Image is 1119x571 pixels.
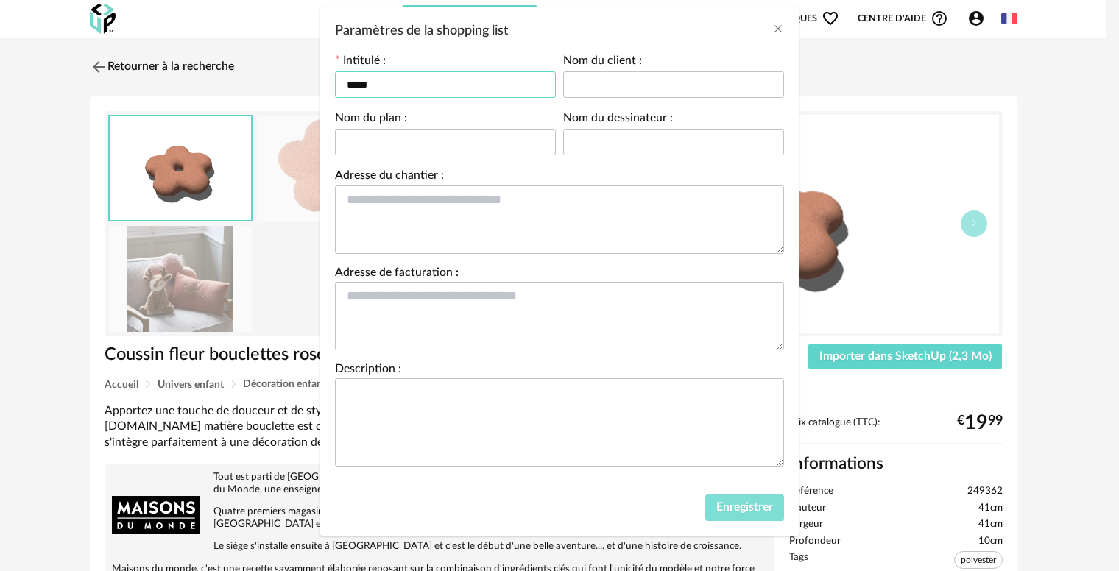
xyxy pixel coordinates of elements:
[335,113,407,127] label: Nom du plan :
[320,7,799,535] div: Paramètres de la shopping list
[335,267,459,282] label: Adresse de facturation :
[563,113,673,127] label: Nom du dessinateur :
[335,55,386,70] label: Intitulé :
[335,363,401,378] label: Description :
[335,170,444,185] label: Adresse du chantier :
[772,22,784,38] button: Close
[716,501,773,513] span: Enregistrer
[335,24,509,38] span: Paramètres de la shopping list
[705,494,784,521] button: Enregistrer
[563,55,642,70] label: Nom du client :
